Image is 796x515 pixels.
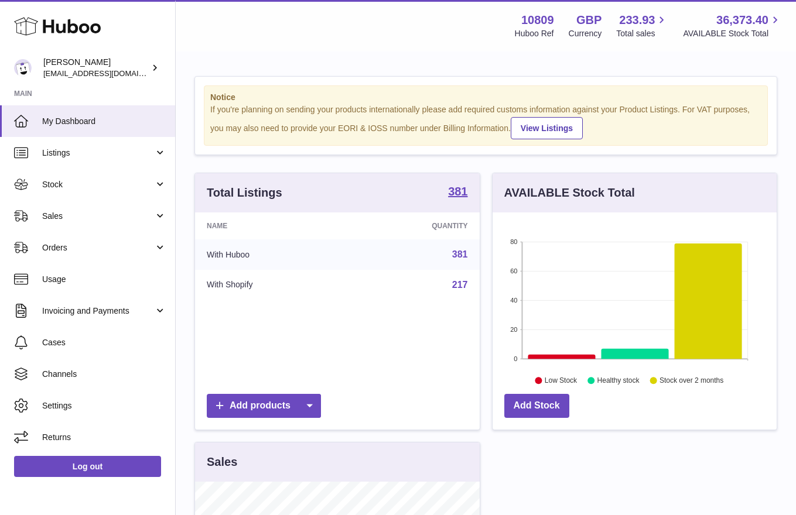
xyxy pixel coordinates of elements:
[510,238,517,245] text: 80
[452,249,468,259] a: 381
[576,12,602,28] strong: GBP
[616,12,668,39] a: 233.93 Total sales
[14,59,32,77] img: shop@ballersingod.com
[510,297,517,304] text: 40
[448,186,467,200] a: 381
[195,270,349,300] td: With Shopify
[683,12,782,39] a: 36,373.40 AVAILABLE Stock Total
[43,68,172,78] span: [EMAIL_ADDRESS][DOMAIN_NAME]
[42,211,154,222] span: Sales
[616,28,668,39] span: Total sales
[683,28,782,39] span: AVAILABLE Stock Total
[42,116,166,127] span: My Dashboard
[716,12,768,28] span: 36,373.40
[42,369,166,380] span: Channels
[42,274,166,285] span: Usage
[510,326,517,333] text: 20
[660,376,723,384] text: Stock over 2 months
[42,179,154,190] span: Stock
[448,186,467,197] strong: 381
[452,280,468,290] a: 217
[195,239,349,270] td: With Huboo
[544,376,577,384] text: Low Stock
[349,212,480,239] th: Quantity
[511,117,583,139] a: View Listings
[515,28,554,39] div: Huboo Ref
[43,57,149,79] div: [PERSON_NAME]
[597,376,640,384] text: Healthy stock
[42,147,154,159] span: Listings
[504,394,569,418] a: Add Stock
[42,337,166,348] span: Cases
[42,400,166,411] span: Settings
[619,12,655,28] span: 233.93
[510,267,517,274] text: 60
[210,104,761,139] div: If you're planning on sending your products internationally please add required customs informati...
[569,28,602,39] div: Currency
[210,92,761,103] strong: Notice
[195,212,349,239] th: Name
[42,242,154,253] span: Orders
[42,432,166,443] span: Returns
[207,454,237,470] h3: Sales
[42,305,154,317] span: Invoicing and Payments
[521,12,554,28] strong: 10809
[207,185,282,201] h3: Total Listings
[14,456,161,477] a: Log out
[207,394,321,418] a: Add products
[514,355,517,362] text: 0
[504,185,635,201] h3: AVAILABLE Stock Total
